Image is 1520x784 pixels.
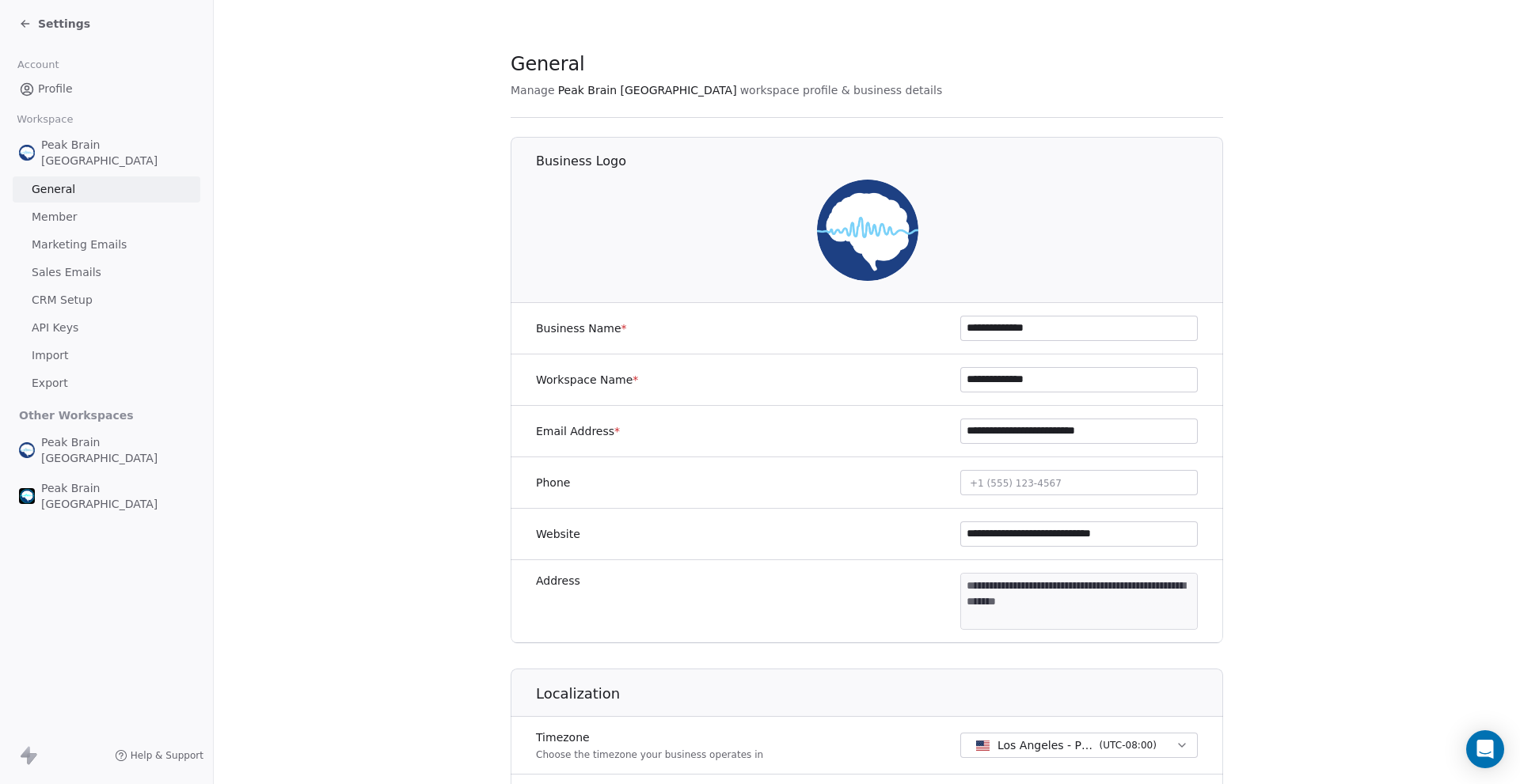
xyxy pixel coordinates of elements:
span: Account [10,53,66,77]
button: Los Angeles - PST(UTC-08:00) [960,733,1198,758]
label: Email Address [536,423,620,439]
label: Business Name [536,320,627,336]
span: Settings [38,16,90,32]
span: Sales Emails [32,264,101,281]
img: Peak%20Brain%20Logo.png [19,145,35,161]
h1: Localization [536,684,1224,703]
span: General [511,52,585,76]
span: Profile [38,81,73,97]
a: Settings [19,16,90,32]
button: +1 (555) 123-4567 [960,470,1198,495]
a: Help & Support [115,749,203,762]
span: Workspace [10,108,80,131]
img: peakbrain_logo.jpg [19,442,35,458]
a: Profile [13,76,200,102]
div: Open Intercom Messenger [1466,730,1504,768]
label: Workspace Name [536,372,638,388]
a: Marketing Emails [13,232,200,258]
img: Peak%20brain.png [19,488,35,504]
span: Import [32,347,68,364]
label: Timezone [536,729,763,745]
span: Export [32,375,68,392]
span: Help & Support [131,749,203,762]
a: Export [13,370,200,396]
a: API Keys [13,315,200,341]
a: CRM Setup [13,287,200,313]
span: Member [32,209,78,225]
a: Member [13,204,200,230]
img: Peak%20Brain%20Logo.png [817,180,918,281]
label: Phone [536,475,570,490]
span: workspace profile & business details [740,82,943,98]
p: Choose the timezone your business operates in [536,748,763,761]
span: API Keys [32,320,78,336]
span: Los Angeles - PST [997,737,1093,753]
span: ( UTC-08:00 ) [1100,738,1157,752]
span: Other Workspaces [13,403,140,428]
label: Address [536,573,580,589]
span: Marketing Emails [32,237,127,253]
span: Peak Brain [GEOGRAPHIC_DATA] [41,434,194,466]
a: Import [13,343,200,369]
span: Manage [511,82,555,98]
a: Sales Emails [13,259,200,286]
span: CRM Setup [32,292,93,309]
span: General [32,181,75,198]
a: General [13,176,200,203]
span: Peak Brain [GEOGRAPHIC_DATA] [41,480,194,512]
span: +1 (555) 123-4567 [970,478,1062,489]
span: Peak Brain [GEOGRAPHIC_DATA] [558,82,737,98]
span: Peak Brain [GEOGRAPHIC_DATA] [41,137,194,169]
label: Website [536,526,580,542]
h1: Business Logo [536,153,1224,170]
